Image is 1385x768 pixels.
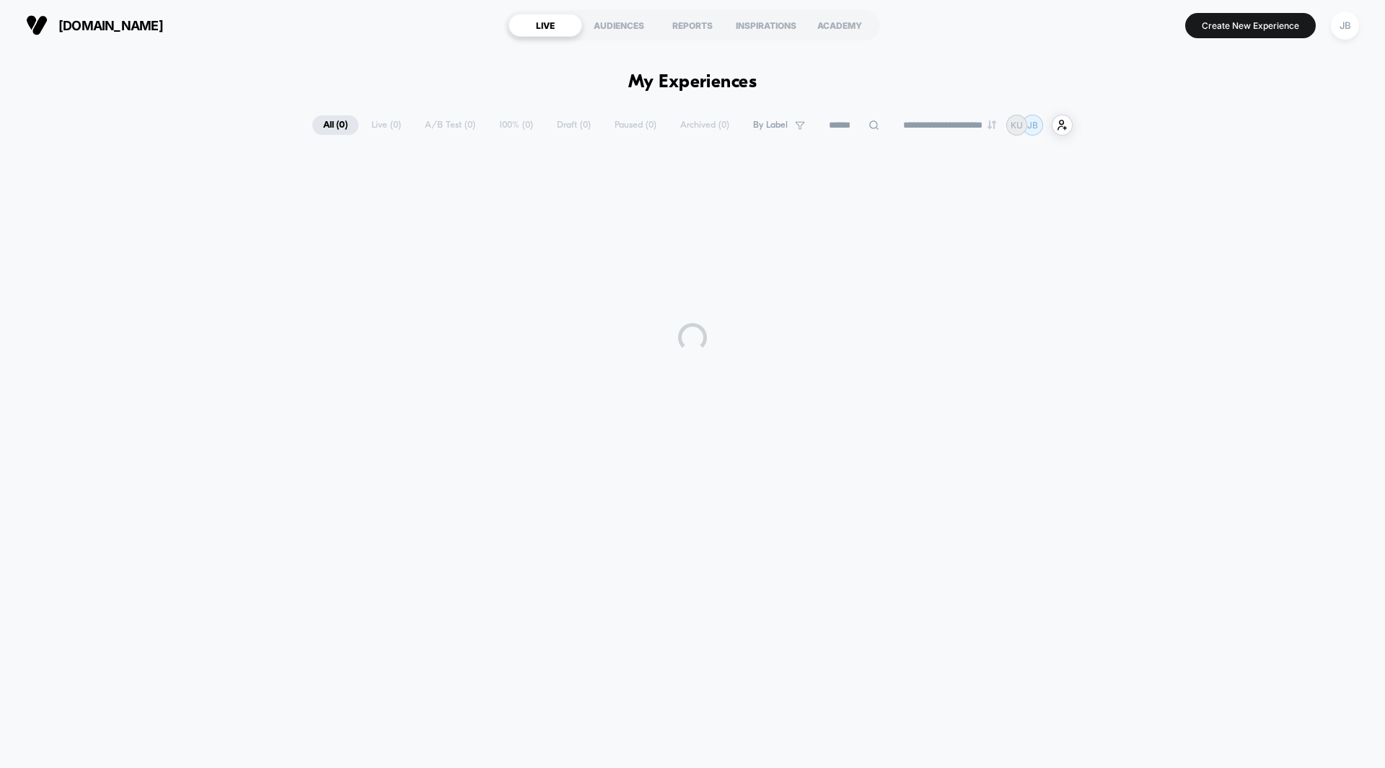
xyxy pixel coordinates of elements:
img: Visually logo [26,14,48,36]
p: KU [1011,120,1023,131]
div: INSPIRATIONS [729,14,803,37]
p: JB [1027,120,1038,131]
button: JB [1327,11,1363,40]
div: ACADEMY [803,14,876,37]
span: By Label [753,120,788,131]
button: [DOMAIN_NAME] [22,14,167,37]
img: end [988,120,996,129]
span: [DOMAIN_NAME] [58,18,163,33]
span: All ( 0 ) [312,115,359,135]
div: AUDIENCES [582,14,656,37]
div: REPORTS [656,14,729,37]
div: JB [1331,12,1359,40]
h1: My Experiences [628,72,757,93]
div: LIVE [509,14,582,37]
button: Create New Experience [1185,13,1316,38]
